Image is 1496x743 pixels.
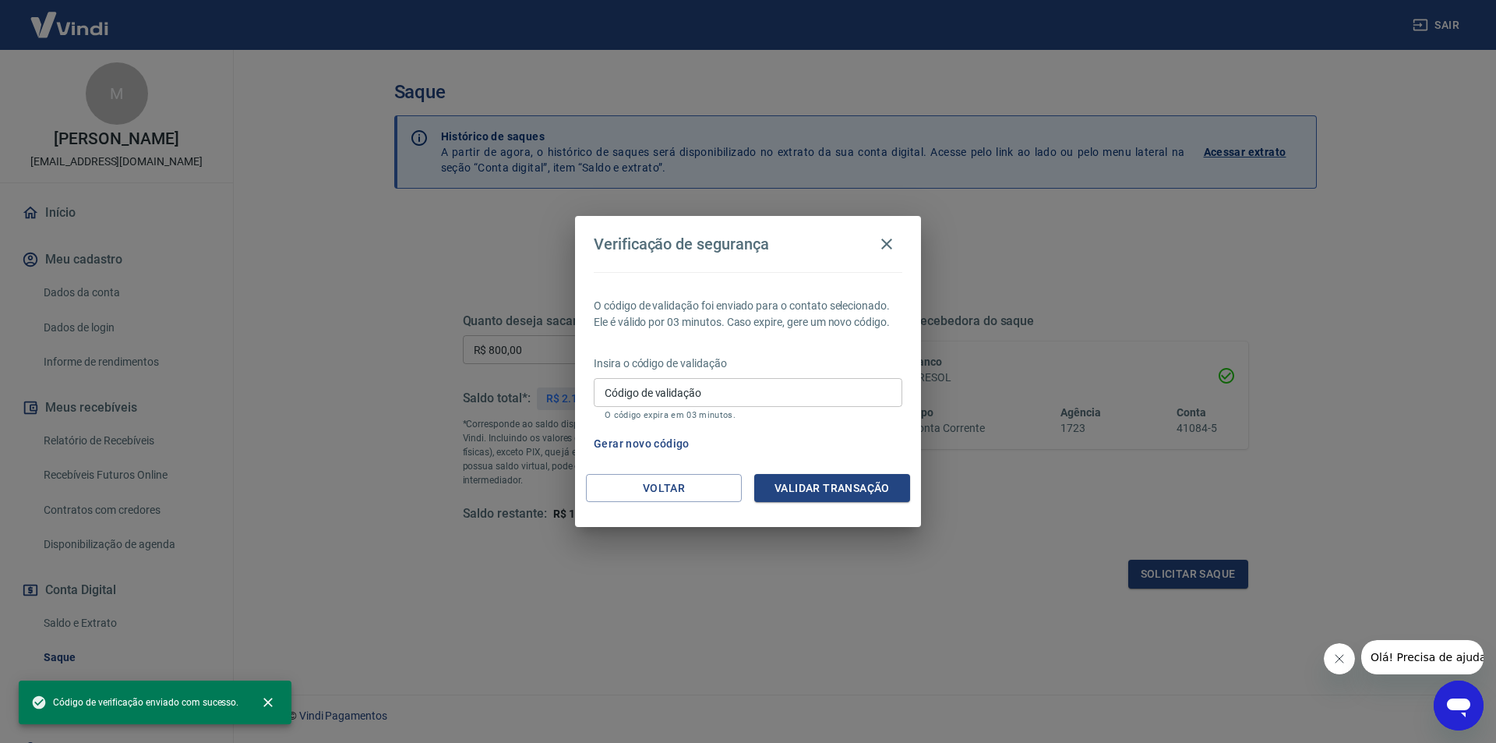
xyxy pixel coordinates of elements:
iframe: Fechar mensagem [1324,643,1355,674]
p: O código expira em 03 minutos. [605,410,891,420]
span: Código de verificação enviado com sucesso. [31,695,238,710]
button: Gerar novo código [587,430,696,458]
span: Olá! Precisa de ajuda? [9,11,131,23]
button: close [251,685,285,720]
h4: Verificação de segurança [594,235,769,253]
iframe: Mensagem da empresa [1361,640,1484,674]
p: O código de validação foi enviado para o contato selecionado. Ele é válido por 03 minutos. Caso e... [594,298,902,331]
p: Insira o código de validação [594,356,902,372]
iframe: Botão para abrir a janela de mensagens [1434,681,1484,731]
button: Validar transação [754,474,910,503]
button: Voltar [586,474,742,503]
